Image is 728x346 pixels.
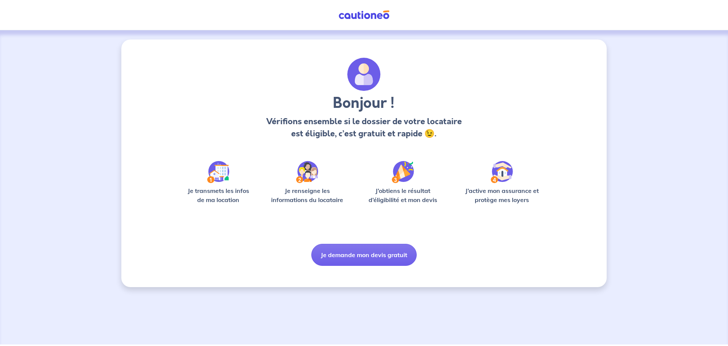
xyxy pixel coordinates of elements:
[267,186,348,204] p: Je renseigne les informations du locataire
[264,94,464,112] h3: Bonjour !
[311,244,417,266] button: Je demande mon devis gratuit
[336,10,392,20] img: Cautioneo
[264,115,464,140] p: Vérifions ensemble si le dossier de votre locataire est éligible, c’est gratuit et rapide 😉.
[347,58,381,91] img: archivate
[296,161,318,183] img: /static/c0a346edaed446bb123850d2d04ad552/Step-2.svg
[182,186,254,204] p: Je transmets les infos de ma location
[491,161,513,183] img: /static/bfff1cf634d835d9112899e6a3df1a5d/Step-4.svg
[360,186,446,204] p: J’obtiens le résultat d’éligibilité et mon devis
[207,161,229,183] img: /static/90a569abe86eec82015bcaae536bd8e6/Step-1.svg
[458,186,546,204] p: J’active mon assurance et protège mes loyers
[392,161,414,183] img: /static/f3e743aab9439237c3e2196e4328bba9/Step-3.svg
